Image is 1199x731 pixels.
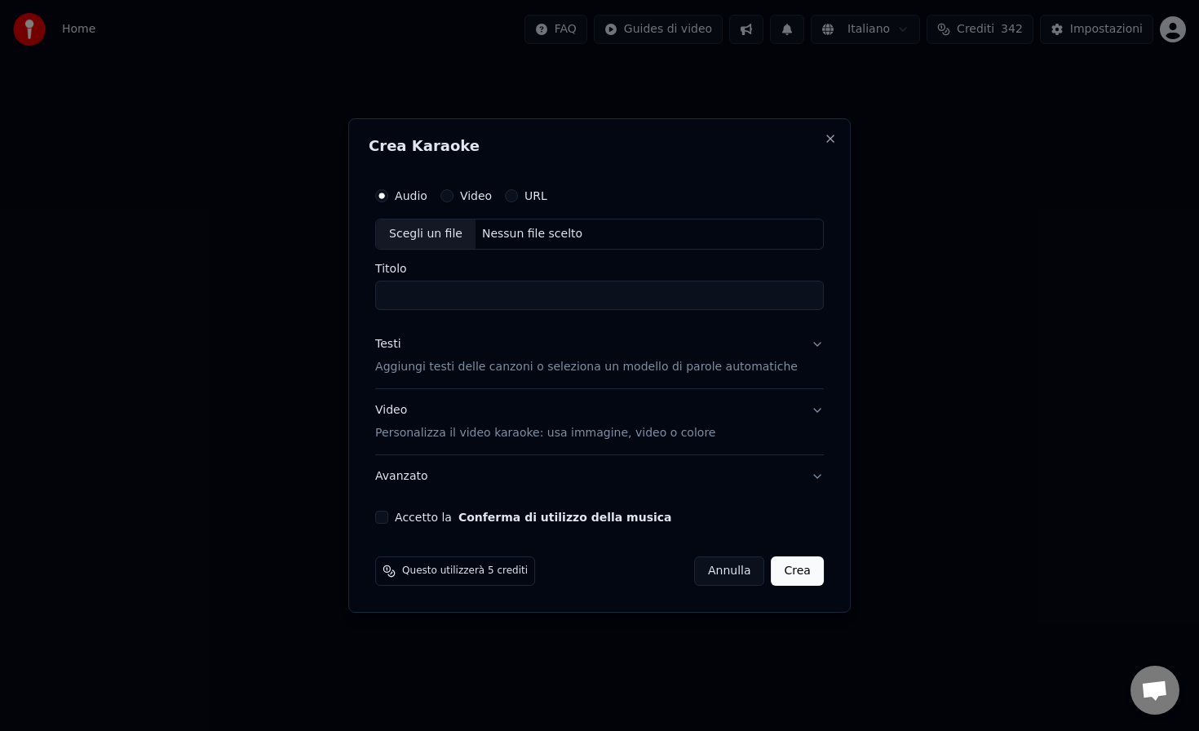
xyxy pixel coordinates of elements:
[375,402,715,441] div: Video
[395,190,427,202] label: Audio
[694,556,765,586] button: Annulla
[402,565,528,578] span: Questo utilizzerà 5 crediti
[524,190,547,202] label: URL
[460,190,492,202] label: Video
[375,336,400,352] div: Testi
[375,455,824,498] button: Avanzato
[369,139,830,153] h2: Crea Karaoke
[375,323,824,388] button: TestiAggiungi testi delle canzoni o seleziona un modello di parole automatiche
[395,512,671,523] label: Accetto la
[476,226,589,242] div: Nessun file scelto
[458,512,672,523] button: Accetto la
[375,389,824,454] button: VideoPersonalizza il video karaoke: usa immagine, video o colore
[772,556,824,586] button: Crea
[376,219,476,249] div: Scegli un file
[375,359,798,375] p: Aggiungi testi delle canzoni o seleziona un modello di parole automatiche
[375,263,824,274] label: Titolo
[375,425,715,441] p: Personalizza il video karaoke: usa immagine, video o colore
